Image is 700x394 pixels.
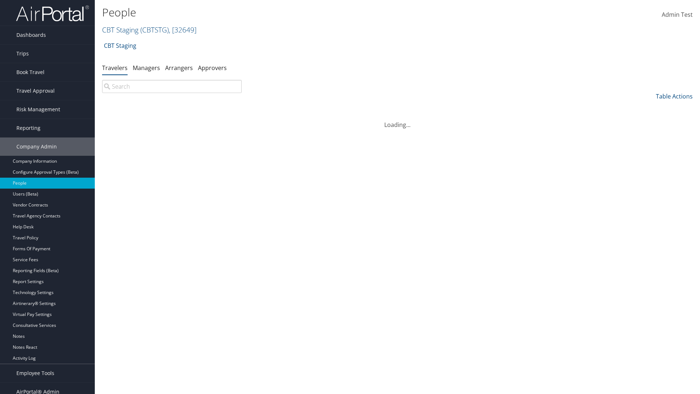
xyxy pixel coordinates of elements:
h1: People [102,5,496,20]
span: Travel Approval [16,82,55,100]
a: Arrangers [165,64,193,72]
span: Reporting [16,119,40,137]
div: Loading... [102,112,693,129]
span: Admin Test [662,11,693,19]
span: Trips [16,45,29,63]
a: CBT Staging [104,38,136,53]
span: Risk Management [16,100,60,119]
a: Travelers [102,64,128,72]
img: airportal-logo.png [16,5,89,22]
a: Approvers [198,64,227,72]
a: Admin Test [662,4,693,26]
span: ( CBTSTG ) [140,25,169,35]
a: Managers [133,64,160,72]
span: , [ 32649 ] [169,25,197,35]
span: Company Admin [16,138,57,156]
input: Search [102,80,242,93]
a: Table Actions [656,92,693,100]
span: Employee Tools [16,364,54,382]
span: Book Travel [16,63,44,81]
a: CBT Staging [102,25,197,35]
span: Dashboards [16,26,46,44]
